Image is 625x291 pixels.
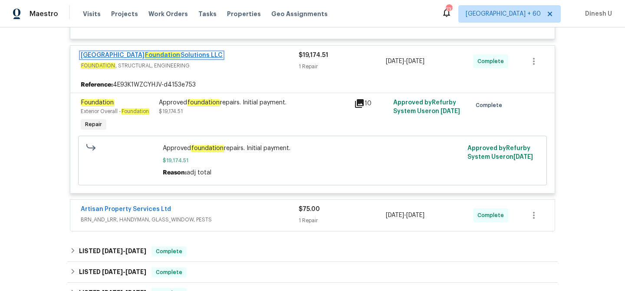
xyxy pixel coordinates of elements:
span: Properties [227,10,261,18]
h6: LISTED [79,267,146,278]
span: - [102,248,146,254]
div: 4E93K1WZCYHJV-d4153e753 [70,77,555,93]
span: Approved by Refurby System User on [393,100,460,114]
span: Reason: [163,170,187,176]
div: 733 [446,5,452,14]
span: [DATE] [406,58,424,64]
em: Foundation [121,108,149,114]
div: LISTED [DATE]-[DATE]Complete [67,241,558,262]
span: Geo Assignments [271,10,328,18]
span: [DATE] [406,212,424,218]
span: $19,174.51 [163,156,463,165]
span: Complete [477,57,507,66]
span: - [386,57,424,66]
span: - [386,211,424,220]
em: FOUNDATION [81,63,115,69]
span: Complete [152,268,186,277]
span: Tasks [198,11,217,17]
span: [DATE] [513,154,533,160]
span: Complete [476,101,506,110]
span: adj total [187,170,211,176]
b: Reference: [81,80,113,89]
span: Approved by Refurby System User on [467,145,533,160]
span: [DATE] [125,248,146,254]
span: Dinesh U [582,10,612,18]
em: Foundation [81,99,114,106]
span: Repair [82,120,105,129]
span: [DATE] [386,58,404,64]
span: [DATE] [102,248,123,254]
span: Complete [152,247,186,256]
span: [GEOGRAPHIC_DATA] + 60 [466,10,541,18]
span: Visits [83,10,101,18]
span: [DATE] [441,108,460,114]
span: BRN_AND_LRR, HANDYMAN, GLASS_WINDOW, PESTS [81,215,299,224]
span: [DATE] [125,269,146,275]
em: foundation [191,145,224,152]
a: Artisan Property Services Ltd [81,206,171,212]
span: Approved repairs. Initial payment. [163,144,463,153]
span: Work Orders [148,10,188,18]
div: 1 Repair [299,62,386,71]
h6: LISTED [79,246,146,257]
div: 1 Repair [299,216,386,225]
a: [GEOGRAPHIC_DATA]FoundationSolutions LLC [81,52,223,58]
span: $19,174.51 [159,109,183,114]
em: Foundation [145,52,181,59]
span: , STRUCTURAL, ENGINEERING [81,61,299,70]
em: foundation [187,99,220,106]
span: Complete [477,211,507,220]
span: Maestro [30,10,58,18]
span: Exterior Overall - [81,109,149,114]
div: LISTED [DATE]-[DATE]Complete [67,262,558,283]
span: [DATE] [386,212,404,218]
span: $19,174.51 [299,52,328,58]
div: 10 [354,98,388,109]
div: Approved repairs. Initial payment. [159,98,349,107]
span: $75.00 [299,206,320,212]
span: [DATE] [102,269,123,275]
span: - [102,269,146,275]
span: Projects [111,10,138,18]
